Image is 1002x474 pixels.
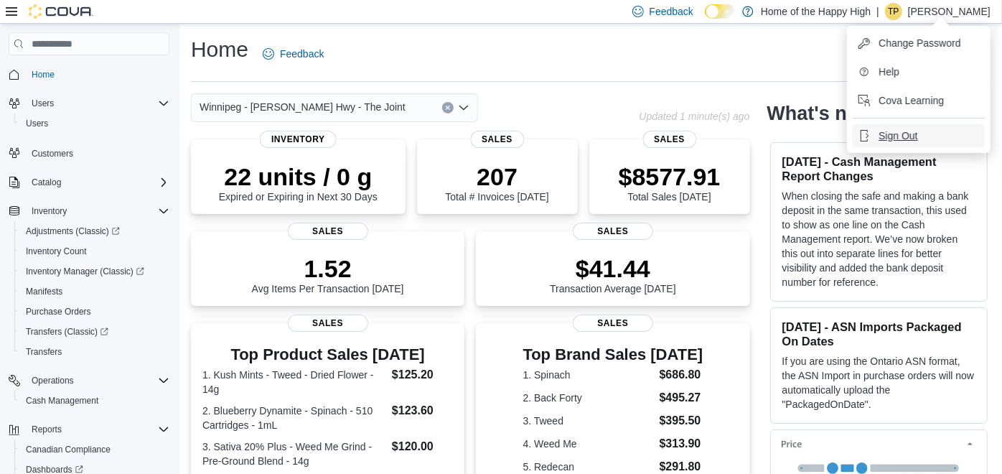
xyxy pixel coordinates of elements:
[14,261,175,282] a: Inventory Manager (Classic)
[26,421,67,438] button: Reports
[26,203,72,220] button: Inventory
[853,89,985,112] button: Cova Learning
[26,346,62,358] span: Transfers
[14,282,175,302] button: Manifests
[26,95,169,112] span: Users
[32,69,55,80] span: Home
[26,145,79,162] a: Customers
[26,65,169,83] span: Home
[523,391,654,405] dt: 2. Back Forty
[619,162,721,191] p: $8577.91
[219,162,378,191] p: 22 units / 0 g
[573,315,653,332] span: Sales
[26,326,108,338] span: Transfers (Classic)
[26,395,98,406] span: Cash Management
[458,102,469,113] button: Open list of options
[853,32,985,55] button: Change Password
[191,35,248,64] h1: Home
[288,315,368,332] span: Sales
[573,223,653,240] span: Sales
[26,372,80,389] button: Operations
[523,346,703,363] h3: Top Brand Sales [DATE]
[219,162,378,203] div: Expired or Expiring in Next 30 Days
[26,246,87,257] span: Inventory Count
[853,124,985,147] button: Sign Out
[26,95,60,112] button: Users
[523,414,654,428] dt: 3. Tweed
[879,93,944,108] span: Cova Learning
[392,366,453,384] dd: $125.20
[782,189,975,289] p: When closing the safe and making a bank deposit in the same transaction, this used to show as one...
[3,64,175,85] button: Home
[885,3,902,20] div: Tyler Patterson
[879,36,960,50] span: Change Password
[20,115,54,132] a: Users
[14,440,175,460] button: Canadian Compliance
[252,254,404,283] p: 1.52
[20,243,169,260] span: Inventory Count
[650,4,693,19] span: Feedback
[14,322,175,342] a: Transfers (Classic)
[782,154,975,183] h3: [DATE] - Cash Management Report Changes
[523,368,654,382] dt: 1. Spinach
[888,3,899,20] span: TP
[3,419,175,440] button: Reports
[20,223,126,240] a: Adjustments (Classic)
[523,460,654,474] dt: 5. Redecan
[20,243,93,260] a: Inventory Count
[32,98,54,109] span: Users
[20,303,169,320] span: Purchase Orders
[20,441,169,458] span: Canadian Compliance
[3,172,175,192] button: Catalog
[20,343,67,361] a: Transfers
[14,391,175,411] button: Cash Management
[20,392,169,409] span: Cash Management
[392,438,453,455] dd: $120.00
[20,283,169,300] span: Manifests
[26,306,91,317] span: Purchase Orders
[660,366,703,384] dd: $686.80
[392,402,453,419] dd: $123.60
[660,412,703,429] dd: $395.50
[642,131,696,148] span: Sales
[14,221,175,241] a: Adjustments (Classic)
[26,444,111,455] span: Canadian Compliance
[445,162,548,191] p: 207
[20,303,97,320] a: Purchase Orders
[20,263,150,280] a: Inventory Manager (Classic)
[20,323,169,340] span: Transfers (Classic)
[470,131,524,148] span: Sales
[26,144,169,162] span: Customers
[445,162,548,203] div: Total # Invoices [DATE]
[26,286,62,297] span: Manifests
[26,174,169,191] span: Catalog
[660,435,703,452] dd: $313.90
[26,421,169,438] span: Reports
[32,424,62,435] span: Reports
[3,93,175,113] button: Users
[908,3,991,20] p: [PERSON_NAME]
[32,205,67,217] span: Inventory
[202,440,386,468] dt: 3. Sativa 20% Plus - Weed Me Grind - Pre-Ground Blend - 14g
[523,437,654,451] dt: 4. Weed Me
[32,375,74,386] span: Operations
[20,392,104,409] a: Cash Management
[257,39,329,68] a: Feedback
[20,283,68,300] a: Manifests
[639,111,749,122] p: Updated 1 minute(s) ago
[20,223,169,240] span: Adjustments (Classic)
[619,162,721,203] div: Total Sales [DATE]
[14,113,175,134] button: Users
[20,441,116,458] a: Canadian Compliance
[3,371,175,391] button: Operations
[200,98,406,116] span: Winnipeg - [PERSON_NAME] Hwy - The Joint
[782,354,975,412] p: If you are using the Ontario ASN format, the ASN Import in purchase orders will now automatically...
[20,343,169,361] span: Transfers
[32,148,73,159] span: Customers
[550,254,676,294] div: Transaction Average [DATE]
[202,404,386,432] dt: 2. Blueberry Dynamite - Spinach - 510 Cartridges - 1mL
[26,66,60,83] a: Home
[202,346,453,363] h3: Top Product Sales [DATE]
[26,174,67,191] button: Catalog
[260,131,337,148] span: Inventory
